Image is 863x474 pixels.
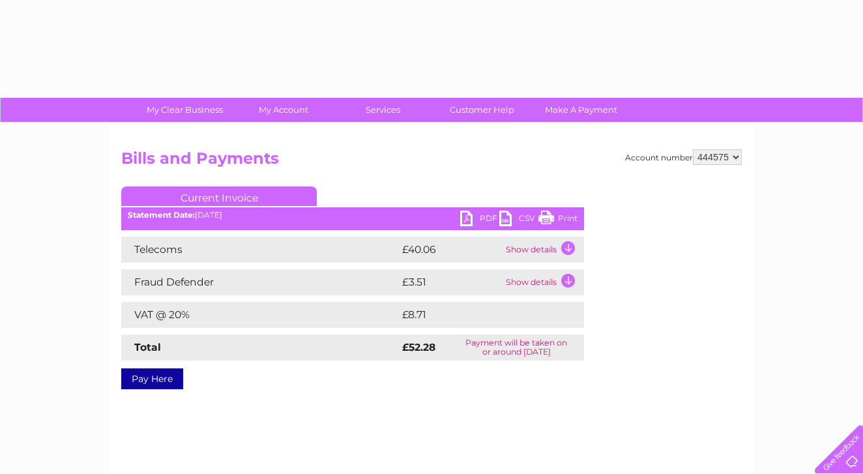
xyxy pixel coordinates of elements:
a: Customer Help [428,98,536,122]
td: £8.71 [399,302,551,328]
td: £3.51 [399,269,503,295]
td: £40.06 [399,237,503,263]
a: My Account [230,98,338,122]
a: Print [538,211,578,230]
h2: Bills and Payments [121,149,742,174]
td: VAT @ 20% [121,302,399,328]
div: [DATE] [121,211,584,220]
a: Current Invoice [121,186,317,206]
a: CSV [499,211,538,230]
a: Pay Here [121,368,183,389]
td: Show details [503,237,584,263]
a: PDF [460,211,499,230]
td: Telecoms [121,237,399,263]
strong: Total [134,341,161,353]
a: Make A Payment [527,98,635,122]
strong: £52.28 [402,341,435,353]
td: Show details [503,269,584,295]
b: Statement Date: [128,210,195,220]
td: Fraud Defender [121,269,399,295]
a: Services [329,98,437,122]
div: Account number [625,149,742,165]
td: Payment will be taken on or around [DATE] [448,334,584,361]
a: My Clear Business [131,98,239,122]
